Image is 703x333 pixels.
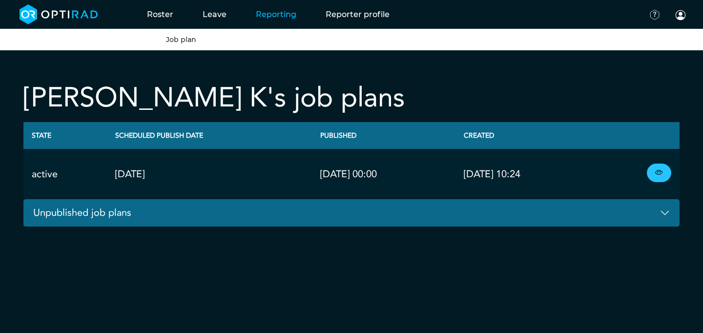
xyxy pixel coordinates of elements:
h2: [PERSON_NAME] K's job plans [23,82,405,114]
img: brand-opti-rad-logos-blue-and-white-d2f68631ba2948856bd03f2d395fb146ddc8fb01b4b6e9315ea85fa773367... [20,4,98,24]
td: [DATE] 10:24 [455,149,599,199]
td: [DATE] [107,149,312,199]
th: Scheduled Publish Date [107,122,312,149]
th: Published [312,122,455,149]
th: State [23,122,107,149]
button: Unpublished job plans [23,199,680,227]
td: active [23,149,107,199]
a: Job plan [166,35,196,44]
th: Created [455,122,599,149]
td: [DATE] 00:00 [312,149,455,199]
